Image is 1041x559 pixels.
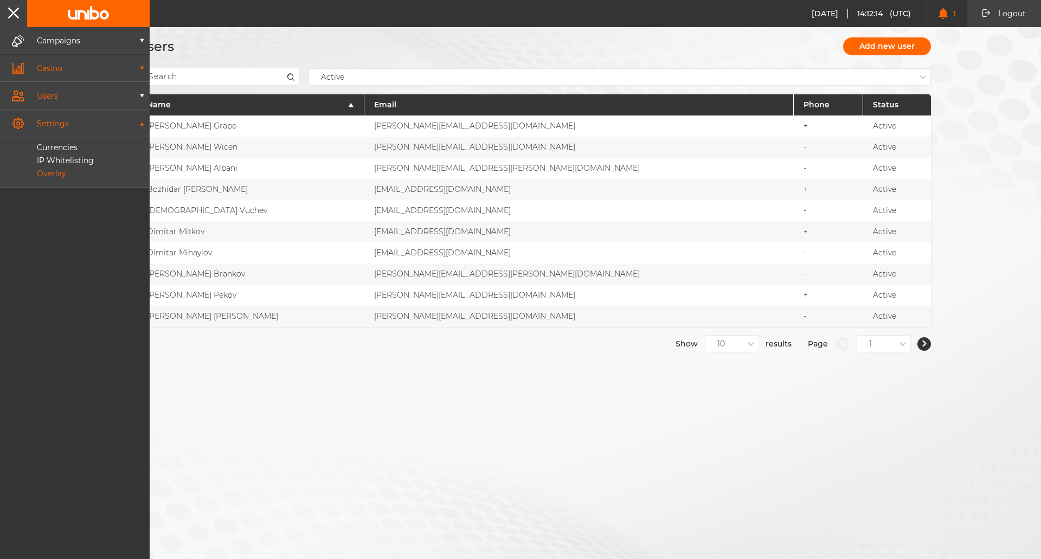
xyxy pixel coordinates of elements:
div: [PERSON_NAME] Pekov [137,285,364,306]
p: Currencies [12,143,78,152]
div: Active [863,306,931,327]
div: [EMAIL_ADDRESS][DOMAIN_NAME] [364,221,794,242]
div: + [794,285,863,306]
p: IP Whitelisting [12,156,94,165]
div: Active [863,285,931,306]
div: + [794,179,863,200]
a: [PERSON_NAME] [PERSON_NAME][PERSON_NAME][EMAIL_ADDRESS][DOMAIN_NAME]-Active [137,306,931,327]
p: Overlay [12,169,66,178]
span: Show [676,335,698,352]
div: Active [863,158,931,179]
span: (UTC) [890,9,911,18]
a: Overlay [12,169,150,178]
a: [DEMOGRAPHIC_DATA] Vuchev[EMAIL_ADDRESS][DOMAIN_NAME]-Active [137,200,931,221]
div: Active [863,200,931,221]
div: [PERSON_NAME] Brankov [137,264,364,285]
div: [PERSON_NAME] Albani [137,158,364,179]
a: [PERSON_NAME] Brankov[PERSON_NAME][EMAIL_ADDRESS][PERSON_NAME][DOMAIN_NAME]-Active [137,264,931,285]
div: Dimitar Mihaylov [137,242,364,264]
div: [PERSON_NAME][EMAIL_ADDRESS][PERSON_NAME][DOMAIN_NAME] [364,158,794,179]
span: [DATE] [812,9,848,18]
div: [PERSON_NAME][EMAIL_ADDRESS][DOMAIN_NAME] [364,285,794,306]
a: [PERSON_NAME] Grape[PERSON_NAME][EMAIL_ADDRESS][DOMAIN_NAME]+Active [137,115,931,137]
p: Status [873,100,921,110]
h1: Users [137,36,174,56]
div: - [794,137,863,158]
img: Unibo [62,6,115,20]
div: [PERSON_NAME][EMAIL_ADDRESS][DOMAIN_NAME] [364,137,794,158]
div: Active [863,264,931,285]
a: [PERSON_NAME] Pekov[PERSON_NAME][EMAIL_ADDRESS][DOMAIN_NAME]+Active [137,285,931,306]
div: Active [863,179,931,200]
div: - [794,158,863,179]
div: [PERSON_NAME] Wicen [137,137,364,158]
div: Bozhidar [PERSON_NAME] [137,179,364,200]
div: Active [863,242,931,264]
div: [PERSON_NAME][EMAIL_ADDRESS][DOMAIN_NAME] [364,306,794,327]
div: [PERSON_NAME] [PERSON_NAME] [137,306,364,327]
a: Bozhidar [PERSON_NAME][EMAIL_ADDRESS][DOMAIN_NAME]+Active [137,179,931,200]
p: Phone [804,100,853,110]
p: Settings [24,120,138,127]
span: 1 [948,9,956,18]
span: Page [808,335,828,352]
div: 1 [869,339,872,349]
div: Dimitar Mitkov [137,221,364,242]
button: Name [147,100,354,110]
div: + [794,221,863,242]
div: Active [863,115,931,137]
div: [DEMOGRAPHIC_DATA] Vuchev [137,200,364,221]
a: [PERSON_NAME] Albani[PERSON_NAME][EMAIL_ADDRESS][PERSON_NAME][DOMAIN_NAME]-Active [137,158,931,179]
div: Active [321,72,344,81]
a: Dimitar Mihaylov[EMAIL_ADDRESS][DOMAIN_NAME]-Active [137,242,931,264]
div: - [794,264,863,285]
div: 10 [717,339,725,349]
div: - [794,306,863,327]
span: 14:12:14 [857,9,890,18]
a: [PERSON_NAME] Wicen[PERSON_NAME][EMAIL_ADDRESS][DOMAIN_NAME]-Active [137,137,931,158]
div: Active [863,221,931,242]
a: Add new user [843,37,931,55]
div: [EMAIL_ADDRESS][DOMAIN_NAME] [364,200,794,221]
span: results [766,335,792,352]
p: Email [374,100,783,110]
div: + [794,115,863,137]
div: Active [863,137,931,158]
a: Dimitar Mitkov[EMAIL_ADDRESS][DOMAIN_NAME]+Active [137,221,931,242]
div: [PERSON_NAME][EMAIL_ADDRESS][DOMAIN_NAME] [364,115,794,137]
p: Users [24,92,138,100]
div: - [794,242,863,264]
a: IP Whitelisting [12,156,150,165]
div: [EMAIL_ADDRESS][DOMAIN_NAME] [364,179,794,200]
a: Currencies [12,143,150,152]
input: Search [137,68,300,86]
div: [EMAIL_ADDRESS][DOMAIN_NAME] [364,242,794,264]
div: [PERSON_NAME] Grape [137,115,364,137]
div: [PERSON_NAME][EMAIL_ADDRESS][PERSON_NAME][DOMAIN_NAME] [364,264,794,285]
p: Campaigns [24,37,138,44]
div: - [794,200,863,221]
p: Casino [24,65,138,72]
